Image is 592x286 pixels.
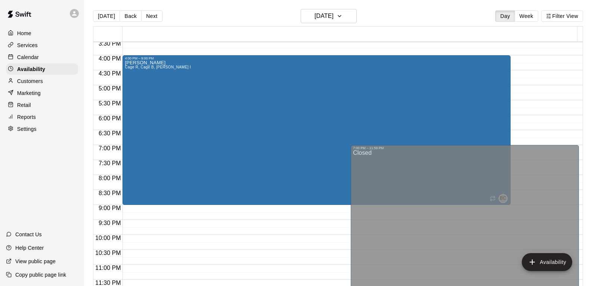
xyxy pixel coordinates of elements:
button: [DATE] [301,9,357,23]
button: Day [495,10,515,22]
span: 8:30 PM [97,190,123,196]
span: 6:30 PM [97,130,123,136]
p: Settings [17,125,37,133]
a: Customers [6,76,78,87]
p: View public page [15,258,56,265]
span: 7:00 PM [97,145,123,151]
span: 4:00 PM [97,55,123,62]
p: Availability [17,65,45,73]
span: 8:00 PM [97,175,123,181]
a: Calendar [6,52,78,63]
div: 4:00 PM – 9:00 PM [125,56,508,60]
span: 7:30 PM [97,160,123,166]
p: Marketing [17,89,41,97]
button: Filter View [541,10,583,22]
a: Home [6,28,78,39]
span: 11:00 PM [93,265,123,271]
a: Availability [6,64,78,75]
p: Contact Us [15,231,42,238]
button: Next [141,10,162,22]
span: 5:00 PM [97,85,123,92]
a: Reports [6,111,78,123]
button: [DATE] [93,10,120,22]
p: Reports [17,113,36,121]
div: 4:00 PM – 9:00 PM: Available [123,55,510,205]
span: 3:30 PM [97,40,123,47]
button: Back [120,10,142,22]
div: 7:00 PM – 11:59 PM [353,146,577,150]
span: Cage R, Cage B, [PERSON_NAME] I [125,65,191,69]
h6: [DATE] [314,11,334,21]
span: 4:30 PM [97,70,123,77]
span: 11:30 PM [93,280,123,286]
button: add [522,253,572,271]
span: 5:30 PM [97,100,123,107]
button: Week [515,10,538,22]
p: Customers [17,77,43,85]
span: 9:00 PM [97,205,123,211]
p: Services [17,41,38,49]
p: Help Center [15,244,44,252]
a: Settings [6,123,78,135]
p: Retail [17,101,31,109]
span: 10:00 PM [93,235,123,241]
a: Services [6,40,78,51]
p: Copy public page link [15,271,66,279]
span: 6:00 PM [97,115,123,122]
a: Marketing [6,87,78,99]
span: 9:30 PM [97,220,123,226]
p: Calendar [17,53,39,61]
p: Home [17,30,31,37]
span: 10:30 PM [93,250,123,256]
a: Retail [6,99,78,111]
